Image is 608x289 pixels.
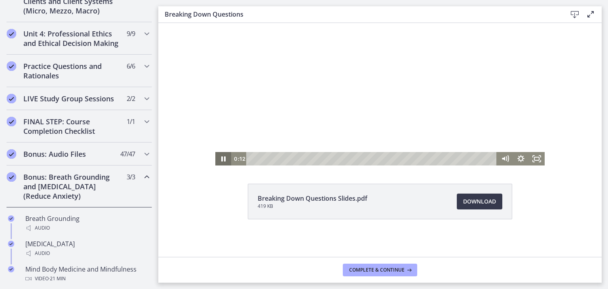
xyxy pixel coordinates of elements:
[463,197,496,206] span: Download
[258,203,367,209] span: 419 KB
[165,10,554,19] h3: Breaking Down Questions
[127,61,135,71] span: 6 / 6
[23,149,120,159] h2: Bonus: Audio Files
[8,241,14,247] i: Completed
[7,117,16,126] i: Completed
[8,215,14,222] i: Completed
[127,172,135,182] span: 3 / 3
[23,117,120,136] h2: FINAL STEP: Course Completion Checklist
[23,29,120,48] h2: Unit 4: Professional Ethics and Ethical Decision Making
[25,214,149,233] div: Breath Grounding
[23,172,120,201] h2: Bonus: Breath Grounding and [MEDICAL_DATA] (Reduce Anxiety)
[7,172,16,182] i: Completed
[127,94,135,103] span: 2 / 2
[8,266,14,272] i: Completed
[7,149,16,159] i: Completed
[25,249,149,258] div: Audio
[25,239,149,258] div: [MEDICAL_DATA]
[23,94,120,103] h2: LIVE Study Group Sessions
[7,61,16,71] i: Completed
[25,223,149,233] div: Audio
[7,29,16,38] i: Completed
[349,267,405,273] span: Complete & continue
[7,94,16,103] i: Completed
[258,194,367,203] span: Breaking Down Questions Slides.pdf
[25,274,149,283] div: Video
[25,264,149,283] div: Mind Body Medicine and Mindfulness
[127,29,135,38] span: 9 / 9
[120,149,135,159] span: 47 / 47
[23,61,120,80] h2: Practice Questions and Rationales
[49,274,66,283] span: · 21 min
[457,194,502,209] a: Download
[127,117,135,126] span: 1 / 1
[343,264,417,276] button: Complete & continue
